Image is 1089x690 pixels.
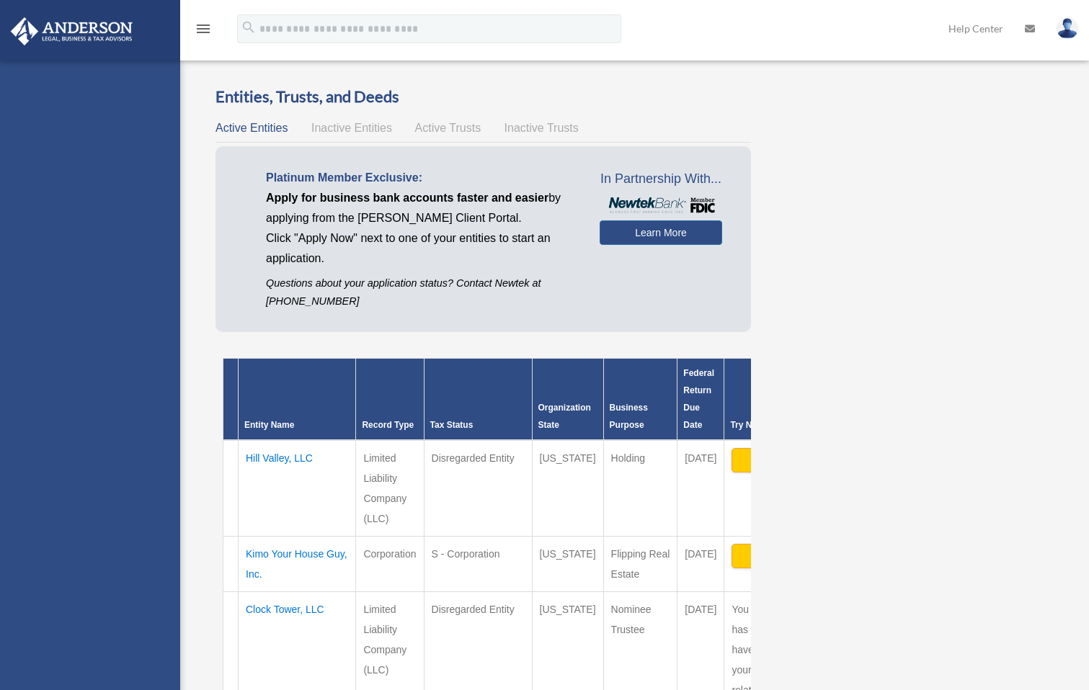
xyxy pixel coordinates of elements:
img: User Pic [1057,18,1078,39]
span: Active Entities [215,122,288,134]
i: menu [195,20,212,37]
td: S - Corporation [424,537,532,592]
h3: Entities, Trusts, and Deeds [215,86,751,108]
span: In Partnership With... [600,168,721,191]
td: Flipping Real Estate [603,537,677,592]
span: Inactive Entities [311,122,392,134]
th: Organization State [532,359,603,441]
th: Federal Return Due Date [677,359,724,441]
button: Apply Now [732,448,872,472]
th: Tax Status [424,359,532,441]
a: menu [195,25,212,37]
img: Anderson Advisors Platinum Portal [6,17,137,45]
p: Platinum Member Exclusive: [266,168,578,188]
th: Business Purpose [603,359,677,441]
td: Hill Valley, LLC [239,440,356,537]
td: [DATE] [677,537,724,592]
p: Click "Apply Now" next to one of your entities to start an application. [266,228,578,269]
th: Record Type [356,359,424,441]
img: NewtekBankLogoSM.png [607,197,714,213]
td: [US_STATE] [532,537,603,592]
td: Corporation [356,537,424,592]
span: Apply for business bank accounts faster and easier [266,192,548,204]
div: Try Newtek Bank [730,416,874,434]
td: Limited Liability Company (LLC) [356,440,424,537]
span: Active Trusts [415,122,481,134]
p: by applying from the [PERSON_NAME] Client Portal. [266,188,578,228]
td: Holding [603,440,677,537]
p: Questions about your application status? Contact Newtek at [PHONE_NUMBER] [266,274,578,310]
td: Kimo Your House Guy, Inc. [239,537,356,592]
th: Entity Name [239,359,356,441]
button: Apply Now [732,544,872,568]
td: [DATE] [677,440,724,537]
span: Inactive Trusts [505,122,579,134]
td: [US_STATE] [532,440,603,537]
td: Disregarded Entity [424,440,532,537]
a: Learn More [600,220,721,245]
i: search [241,19,257,35]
